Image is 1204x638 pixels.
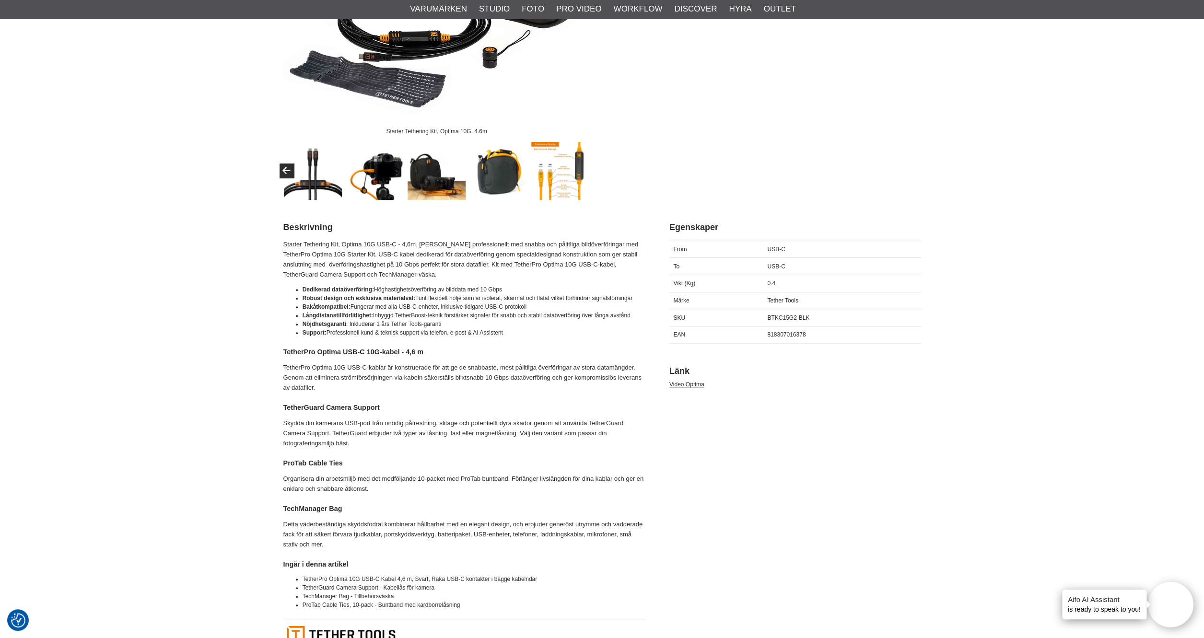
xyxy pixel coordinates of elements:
button: Previous [280,163,294,178]
strong: Dedikerad dataöverföring: [303,286,374,293]
span: To [673,263,679,270]
h2: Länk [669,365,921,377]
li: Professionell kund & teknisk support via telefon, e-post & AI Assistent [303,328,645,337]
li: Fungerar med alla USB-C-enheter, inklusive tidigare USB-C-protokoll [303,302,645,311]
span: Märke [673,297,689,304]
p: Detta väderbeständiga skyddsfodral kombinerar hållbarhet med en elegant design, och erbjuder gene... [283,520,645,549]
p: TetherPro Optima 10G USB-C-kablar är konstruerade för att ge de snabbaste, mest pålitliga överför... [283,363,645,393]
p: Skydda din kamerans USB-port från onödig påfrestning, slitage och potentiellt dyra skador genom a... [283,418,645,448]
li: Höghastighetsöverföring av bilddata med 10 Gbps [303,285,645,294]
li: TetherPro Optima 10G USB-C Kabel 4,6 m, Svart, Raka USB-C kontakter i bägge kabelndar [303,575,645,583]
span: Vikt (Kg) [673,280,695,287]
p: Starter Tethering Kit, Optima 10G USB-C - 4,6m. [PERSON_NAME] professionellt med snabba och pålit... [283,240,645,279]
img: Long-Distance Tethering Reliability [531,142,589,200]
li: ProTab Cable Ties, 10-pack - Buntband med kardborrelåsning [303,601,645,609]
h2: Beskrivning [283,221,645,233]
h4: TetherPro Optima USB-C 10G-kabel - 4,6 m [283,347,645,357]
li: Tunt flexibelt hölje som är isolerat, skärmat och flätat vilket förhindrar signalstörningar [303,294,645,302]
p: Organisera din arbetsmiljö med det medföljande 10-packet med ProTab buntband. Förlänger livslängd... [283,474,645,494]
strong: Bakåtkompatibel: [303,303,351,310]
span: 818307016378 [767,331,806,338]
h4: TechManager Bag [283,504,645,513]
button: Samtyckesinställningar [11,612,25,629]
h4: ProTab Cable Ties [283,458,645,468]
span: USB-C [767,246,785,253]
img: Magnetic TetherGuard Camera Support [346,142,404,200]
span: USB-C [767,263,785,270]
a: Hyra [729,3,751,15]
a: Foto [522,3,544,15]
li: TetherGuard Camera Support - Kabellås för kamera [303,583,645,592]
h4: Aifo AI Assistant [1068,594,1141,604]
strong: Support: [303,329,327,336]
strong: Långdistanstillförlitlighet: [303,312,373,319]
div: is ready to speak to you! [1062,590,1146,619]
strong: Nöjdhetsgaranti [303,321,346,327]
img: Carry your essential cables with ease [408,142,466,200]
div: Starter Tethering Kit, Optima 10G, 4.6m [378,123,495,139]
img: Perfect blend of durability and sleek design [469,142,527,200]
li: : Inkluderar 1 års Tether Tools-garanti [303,320,645,328]
li: TechManager Bag - Tillbehörsväska [303,592,645,601]
span: SKU [673,314,685,321]
a: Varumärken [410,3,467,15]
a: Discover [674,3,717,15]
span: From [673,246,687,253]
a: Pro Video [556,3,601,15]
h2: Egenskaper [669,221,921,233]
h4: Ingår i denna artikel [283,559,645,569]
strong: Robust design och exklusiva materialval: [303,295,415,302]
a: Workflow [613,3,662,15]
span: BTKC15G2-BLK [767,314,809,321]
a: Outlet [763,3,795,15]
span: 0.4 [767,280,775,287]
a: Video Optima [669,381,704,388]
span: EAN [673,331,685,338]
a: Studio [479,3,510,15]
li: Inbyggd TetherBoost-teknik förstärker signaler för snabb och stabil dataöverföring över långa avs... [303,311,645,320]
img: TetherPro Optima 10G USB-C 3.2 Gen 2 4,6m [284,142,342,200]
h4: TetherGuard Camera Support [283,403,645,412]
img: Revisit consent button [11,613,25,627]
span: Tether Tools [767,297,798,304]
